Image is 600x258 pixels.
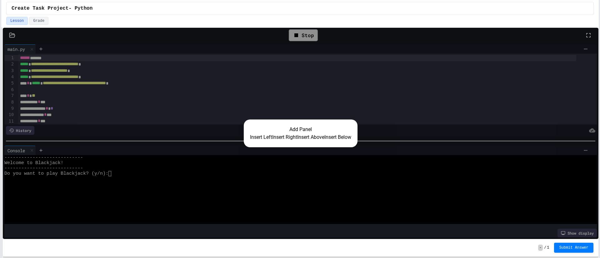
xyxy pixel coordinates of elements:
[12,5,92,12] span: Create Task Project- Python
[6,17,28,25] button: Lesson
[547,245,549,250] span: 1
[250,126,351,133] h2: Add Panel
[559,245,588,250] span: Submit Answer
[544,245,546,250] span: /
[538,245,543,251] span: -
[29,17,48,25] button: Grade
[297,134,324,141] button: Insert Above
[324,134,351,141] button: Insert Below
[272,134,297,141] button: Insert Right
[250,134,272,141] button: Insert Left
[554,243,593,253] button: Submit Answer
